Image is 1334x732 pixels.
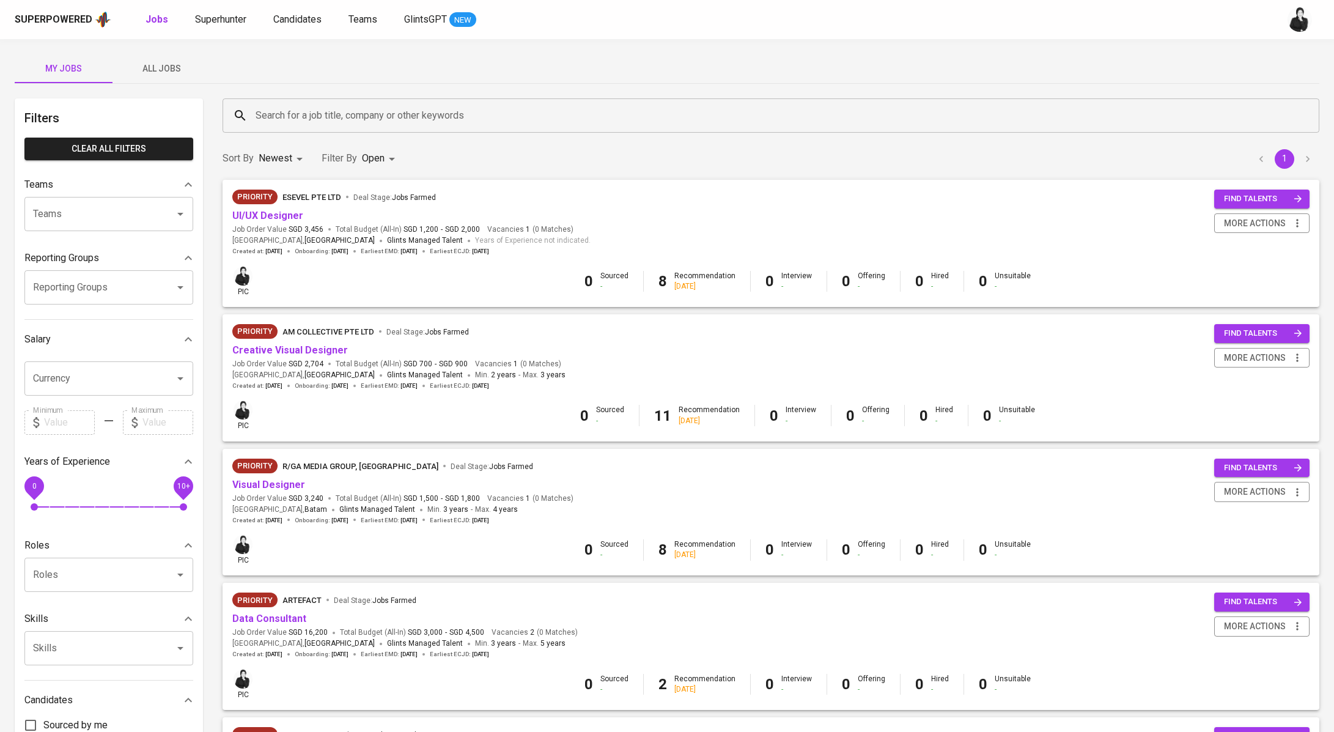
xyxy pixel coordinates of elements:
[842,541,850,558] b: 0
[983,407,992,424] b: 0
[232,190,278,204] div: New Job received from Demand Team
[172,566,189,583] button: Open
[387,236,463,245] span: Glints Managed Talent
[265,382,282,390] span: [DATE]
[232,235,375,247] span: [GEOGRAPHIC_DATA] ,
[584,676,593,693] b: 0
[336,224,480,235] span: Total Budget (All-In)
[322,151,357,166] p: Filter By
[331,382,348,390] span: [DATE]
[1214,213,1310,234] button: more actions
[449,627,484,638] span: SGD 4,500
[232,459,278,473] div: New Job received from Demand Team
[995,684,1031,695] div: -
[44,410,95,435] input: Value
[931,281,949,292] div: -
[234,267,252,286] img: medwi@glints.com
[1250,149,1319,169] nav: pagination navigation
[679,405,740,426] div: Recommendation
[528,627,534,638] span: 2
[232,494,323,504] span: Job Order Value
[172,205,189,223] button: Open
[674,271,735,292] div: Recommendation
[995,271,1031,292] div: Unsuitable
[931,550,949,560] div: -
[781,684,812,695] div: -
[600,674,628,695] div: Sourced
[24,449,193,474] div: Years of Experience
[435,359,437,369] span: -
[674,674,735,695] div: Recommendation
[679,416,740,426] div: [DATE]
[24,454,110,469] p: Years of Experience
[1214,593,1310,612] button: find talents
[979,541,987,558] b: 0
[259,151,292,166] p: Newest
[781,674,812,695] div: Interview
[540,639,566,648] span: 5 years
[24,612,48,626] p: Skills
[472,516,489,525] span: [DATE]
[265,516,282,525] span: [DATE]
[995,674,1031,695] div: Unsuitable
[472,247,489,256] span: [DATE]
[658,541,667,558] b: 8
[472,650,489,659] span: [DATE]
[289,627,328,638] span: SGD 16,200
[234,670,252,689] img: medwi@glints.com
[404,359,432,369] span: SGD 700
[232,613,306,624] a: Data Consultant
[232,191,278,203] span: Priority
[919,407,928,424] b: 0
[842,273,850,290] b: 0
[858,674,885,695] div: Offering
[858,684,885,695] div: -
[842,676,850,693] b: 0
[596,416,624,426] div: -
[493,505,518,514] span: 4 years
[931,684,949,695] div: -
[524,224,530,235] span: 1
[999,416,1035,426] div: -
[600,684,628,695] div: -
[24,533,193,558] div: Roles
[172,370,189,387] button: Open
[336,494,480,504] span: Total Budget (All-In)
[24,693,73,708] p: Candidates
[600,281,628,292] div: -
[523,639,566,648] span: Max.
[120,61,203,76] span: All Jobs
[1224,327,1302,341] span: find talents
[289,224,323,235] span: SGD 3,456
[172,640,189,657] button: Open
[232,265,254,297] div: pic
[362,147,399,170] div: Open
[334,596,416,605] span: Deal Stage :
[34,141,183,157] span: Clear All filters
[172,279,189,296] button: Open
[146,12,171,28] a: Jobs
[273,12,324,28] a: Candidates
[858,550,885,560] div: -
[232,210,303,221] a: UI/UX Designer
[862,405,890,426] div: Offering
[15,10,111,29] a: Superpoweredapp logo
[858,271,885,292] div: Offering
[430,247,489,256] span: Earliest ECJD :
[273,13,322,25] span: Candidates
[232,369,375,382] span: [GEOGRAPHIC_DATA] ,
[1224,619,1286,634] span: more actions
[232,382,282,390] span: Created at :
[304,369,375,382] span: [GEOGRAPHIC_DATA]
[1214,324,1310,343] button: find talents
[765,541,774,558] b: 0
[915,676,924,693] b: 0
[24,688,193,712] div: Candidates
[400,650,418,659] span: [DATE]
[765,676,774,693] b: 0
[915,273,924,290] b: 0
[361,650,418,659] span: Earliest EMD :
[1224,192,1302,206] span: find talents
[931,271,949,292] div: Hired
[1224,216,1286,231] span: more actions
